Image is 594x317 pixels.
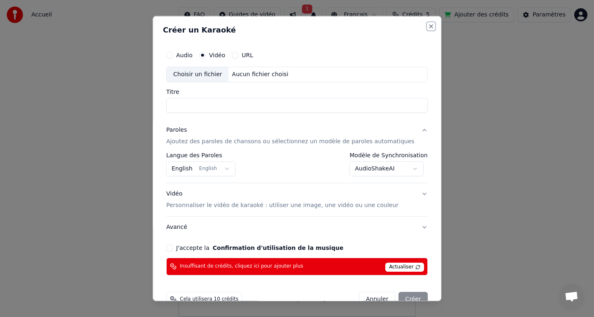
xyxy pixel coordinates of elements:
p: Personnaliser le vidéo de karaoké : utiliser une image, une vidéo ou une couleur [166,201,398,209]
div: Aucun fichier choisi [229,70,292,79]
div: ParolesAjoutez des paroles de chansons ou sélectionnez un modèle de paroles automatiques [166,152,428,182]
label: Vidéo [209,52,225,58]
button: ParolesAjoutez des paroles de chansons ou sélectionnez un modèle de paroles automatiques [166,119,428,152]
span: Cela utilisera 10 crédits [180,296,238,302]
div: Paroles [166,126,187,134]
label: URL [242,52,253,58]
button: Avancé [166,216,428,238]
p: Ajoutez des paroles de chansons ou sélectionnez un modèle de paroles automatiques [166,137,415,145]
label: Audio [176,52,193,58]
label: J'accepte la [176,245,343,250]
h2: Créer un Karaoké [163,26,431,34]
label: Titre [166,89,428,94]
span: Actualiser [385,262,424,271]
label: Langue des Paroles [166,152,236,158]
div: Vidéo [166,189,398,209]
button: J'accepte la [213,245,344,250]
label: Modèle de Synchronisation [350,152,428,158]
span: Insuffisant de crédits, cliquez ici pour ajouter plus [180,263,303,270]
button: VidéoPersonnaliser le vidéo de karaoké : utiliser une image, une vidéo ou une couleur [166,183,428,216]
div: Choisir un fichier [167,67,229,82]
button: Annuler [359,291,395,306]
